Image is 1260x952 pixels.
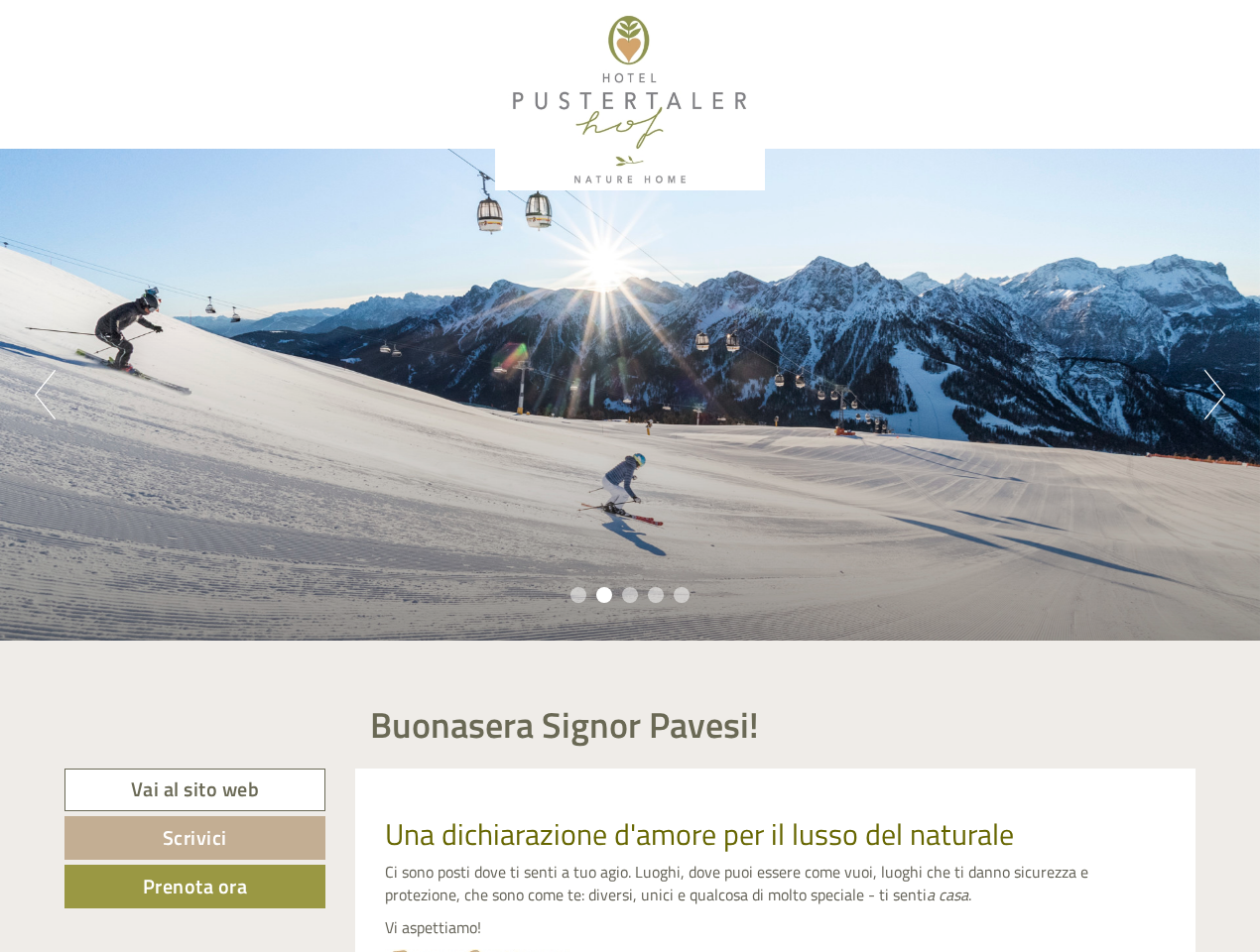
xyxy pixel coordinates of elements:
[64,769,325,811] a: Vai al sito web
[385,916,1167,939] p: Vi aspettiamo!
[64,865,325,908] a: Prenota ora
[1204,370,1225,419] button: Next
[370,705,759,745] h1: Buonasera Signor Pavesi!
[35,370,56,419] button: Previous
[385,811,1014,857] span: Una dichiarazione d'amore per il lusso del naturale
[64,816,325,860] a: Scrivici
[385,861,1167,906] p: Ci sono posti dove ti senti a tuo agio. Luoghi, dove puoi essere come vuoi, luoghi che ti danno s...
[939,883,968,906] em: casa
[927,883,935,906] em: a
